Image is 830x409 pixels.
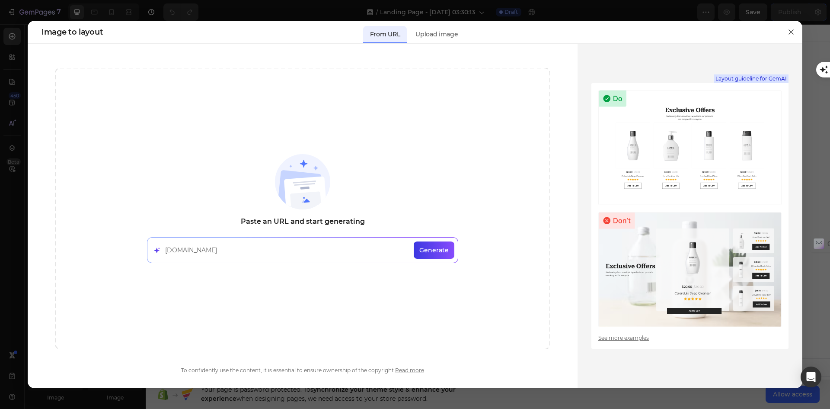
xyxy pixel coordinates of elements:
input: Paste your link here [165,246,410,255]
span: Layout guideline for GemAI [715,75,787,83]
a: See more examples [598,334,782,342]
div: Open Intercom Messenger [801,367,821,387]
a: Read more [395,367,424,374]
span: Image to layout [41,27,103,37]
span: Generate [419,246,449,255]
p: From URL [370,29,400,39]
div: Start with Generating from URL or image [284,246,400,253]
span: Paste an URL and start generating [241,216,365,227]
p: Upload image [415,29,458,39]
div: To confidently use the content, it is essential to ensure ownership of the copyright. [55,367,550,374]
button: Add sections [280,197,339,215]
div: Start with Sections from sidebar [290,180,395,190]
button: Add elements [344,197,405,215]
